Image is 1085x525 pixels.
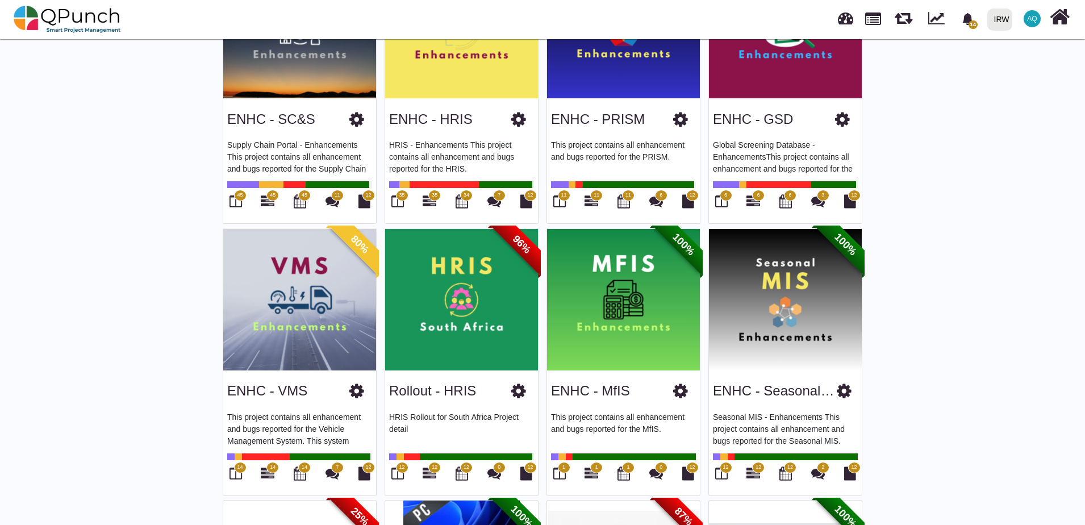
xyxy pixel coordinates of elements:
p: This project contains all enhancement and bugs reported for the MfIS. [551,411,696,445]
span: 7 [336,464,339,472]
i: Calendar [779,466,792,480]
span: 12 [399,464,404,472]
i: Punch Discussions [649,466,663,480]
a: 45 [261,199,274,208]
i: Gantt [585,194,598,208]
span: 12 [527,191,533,199]
span: 12 [756,464,761,472]
i: Gantt [585,466,598,480]
i: Punch Discussions [487,194,501,208]
a: 11 [585,199,598,208]
span: 0 [498,464,500,472]
span: 1 [595,464,598,472]
span: 12 [851,191,857,199]
span: 6 [660,191,662,199]
i: Board [229,194,242,208]
a: 35 [423,199,436,208]
span: 11 [561,191,566,199]
a: ENHC - Seasonal MIS [713,383,849,398]
i: Calendar [617,466,630,480]
a: Rollout - HRIS [389,383,476,398]
i: Board [553,194,566,208]
a: ENHC - GSD [713,111,793,127]
i: Calendar [617,194,630,208]
span: 7 [498,191,500,199]
a: 12 [746,471,760,480]
a: bell fill14 [955,1,983,36]
i: Home [1050,6,1070,28]
span: Aamar Qayum [1024,10,1041,27]
a: 12 [423,471,436,480]
span: 14 [237,464,243,472]
span: Projects [865,7,881,25]
h3: ENHC - VMS [227,383,307,399]
span: 12 [432,464,437,472]
p: Global Screening Database - Enhancements ​​​​​This project contains all enhancement and bugs repo... [713,139,858,173]
span: 100% [814,213,877,276]
span: 12 [689,464,695,472]
i: Punch Discussions [487,466,501,480]
a: AQ [1017,1,1048,37]
i: Document Library [520,466,532,480]
span: 6 [724,191,727,199]
span: 6 [788,191,791,199]
span: 12 [527,464,533,472]
p: HRIS - Enhancements This project contains all enhancement and bugs reported for the HRIS. [389,139,534,173]
span: 12 [365,191,371,199]
i: Gantt [423,466,436,480]
i: Gantt [261,466,274,480]
span: 100% [652,213,715,276]
span: 3 [821,191,824,199]
span: 80% [328,213,391,276]
span: 1 [627,464,629,472]
p: Supply Chain Portal - Enhancements This project contains all enhancement and bugs reported for th... [227,139,372,173]
i: Gantt [746,466,760,480]
p: Seasonal MIS - Enhancements This project contains all enhancement and bugs reported for the Seaso... [713,411,858,445]
i: Punch Discussions [325,466,339,480]
a: ENHC - SC&S [227,111,315,127]
h3: ENHC - GSD [713,111,793,128]
span: 35 [399,191,404,199]
span: AQ [1027,15,1037,22]
i: Document Library [520,194,532,208]
a: ENHC - MfIS [551,383,630,398]
div: Dynamic Report [923,1,955,38]
span: 2 [821,464,824,472]
img: qpunch-sp.fa6292f.png [14,2,121,36]
span: 11 [594,191,599,199]
span: 12 [689,191,695,199]
a: ENHC - PRISM [551,111,645,127]
i: Punch Discussions [811,194,825,208]
span: 96% [490,213,553,276]
span: Dashboard [838,7,853,24]
i: Document Library [844,194,856,208]
p: This project contains all enhancement and bugs reported for the Vehicle Management System. This s... [227,411,372,445]
i: Punch Discussions [649,194,663,208]
i: Calendar [456,466,468,480]
span: 12 [723,464,728,472]
i: Gantt [423,194,436,208]
h3: ENHC - PRISM [551,111,645,128]
a: ENHC - VMS [227,383,307,398]
a: 14 [261,471,274,480]
span: 14 [302,464,307,472]
a: 1 [585,471,598,480]
span: 0 [660,464,662,472]
span: 14 [270,464,276,472]
span: 34 [464,191,469,199]
h3: ENHC - HRIS [389,111,473,128]
i: Board [715,194,728,208]
i: Calendar [294,194,306,208]
i: Calendar [294,466,306,480]
span: 12 [464,464,469,472]
i: Board [553,466,566,480]
i: Punch Discussions [811,466,825,480]
i: Calendar [779,194,792,208]
i: Gantt [746,194,760,208]
div: Notification [958,9,978,29]
h3: ENHC - SC&S [227,111,315,128]
i: Board [391,466,404,480]
a: ENHC - HRIS [389,111,473,127]
span: 12 [787,464,793,472]
p: HRIS Rollout for South Africa Project detail [389,411,534,445]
